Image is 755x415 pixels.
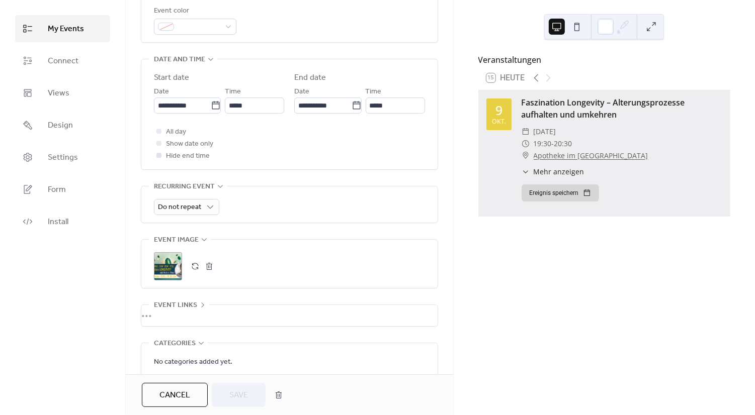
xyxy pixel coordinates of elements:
span: Show date only [166,138,213,150]
span: Mehr anzeigen [534,166,584,177]
div: ​ [522,150,530,162]
a: Design [15,112,110,139]
span: Hide end time [166,150,210,162]
span: 20:30 [554,138,572,150]
span: Cancel [159,389,190,401]
div: Event color [154,5,234,17]
div: ••• [141,305,438,326]
span: No categories added yet. [154,356,232,368]
span: [DATE] [534,126,556,138]
div: Okt. [492,119,506,125]
div: ​ [522,126,530,138]
span: Design [48,120,73,132]
a: Connect [15,47,110,74]
div: Start date [154,72,189,84]
span: Time [225,86,241,98]
span: Install [48,216,68,228]
span: Views [48,87,69,99]
a: Views [15,79,110,107]
button: ​Mehr anzeigen [522,166,584,177]
a: Apotheke im [GEOGRAPHIC_DATA] [534,150,648,162]
span: Connect [48,55,78,67]
span: Recurring event [154,181,215,193]
div: Veranstaltungen [478,54,730,66]
a: Settings [15,144,110,171]
div: ​ [522,166,530,177]
span: Date [154,86,169,98]
span: Form [48,184,66,196]
div: Faszination Longevity – Alterungsprozesse aufhalten und umkehren [522,96,722,121]
div: ​ [522,138,530,150]
span: 19:30 [534,138,552,150]
a: Install [15,208,110,235]
span: Do not repeat [158,200,201,214]
span: Date [294,86,309,98]
div: 9 [495,104,502,117]
a: Form [15,176,110,203]
span: Date and time [154,54,205,66]
span: All day [166,126,186,138]
span: Categories [154,338,196,350]
span: - [552,138,554,150]
span: Settings [48,152,78,164]
button: Cancel [142,383,208,407]
span: Event image [154,234,199,246]
span: Time [366,86,382,98]
span: My Events [48,23,84,35]
span: Event links [154,299,197,312]
div: ; [154,252,182,280]
a: My Events [15,15,110,42]
button: Ereignis speichern [522,184,599,201]
div: End date [294,72,326,84]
